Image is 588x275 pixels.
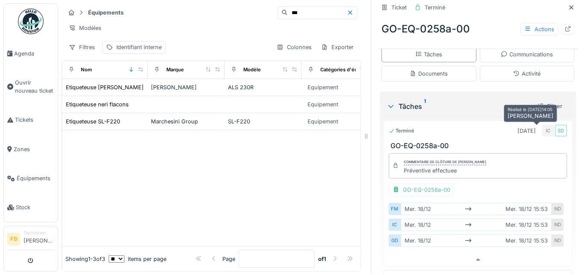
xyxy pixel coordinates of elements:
[228,83,298,91] div: ALS 230R
[307,117,338,126] div: Equipement
[273,41,316,53] div: Colonnes
[4,105,58,135] a: Tickets
[151,117,221,126] div: Marchesini Group
[552,234,564,247] div: ND
[4,39,58,68] a: Agenda
[81,66,92,73] div: Nom
[14,50,54,58] span: Agenda
[116,43,162,51] div: Identifiant interne
[552,203,564,215] div: ND
[425,3,445,12] div: Terminé
[66,100,129,108] div: Etiqueteuse neri flacons
[66,83,144,91] div: Etiqueteuse [PERSON_NAME]
[14,145,54,153] span: Zones
[66,117,120,126] div: Etiqueteuse SL-F220
[555,125,567,137] div: SD
[317,41,358,53] div: Exporter
[389,203,401,215] div: FM
[389,127,414,135] div: Terminé
[4,164,58,193] a: Équipements
[16,203,54,211] span: Stock
[15,79,54,95] span: Ouvrir nouveau ticket
[4,68,58,105] a: Ouvrir nouveau ticket
[65,255,105,263] div: Showing 1 - 3 of 3
[17,174,54,182] span: Équipements
[318,255,326,263] strong: of 1
[24,230,54,236] div: Technicien
[320,66,380,73] div: Catégories d'équipement
[4,135,58,164] a: Zones
[389,184,454,196] div: GO-EQ-0258a-00
[504,105,557,122] div: [PERSON_NAME]
[401,219,552,231] div: mer. 18/12 mer. 18/12 15:53
[542,125,554,137] div: IC
[15,116,54,124] span: Tickets
[307,100,338,108] div: Equipement
[533,100,566,112] div: Filtrer
[7,233,20,246] li: FB
[378,18,578,40] div: GO-EQ-0258a-00
[508,107,553,112] h6: Réalisé le [DATE]14:05
[65,41,99,53] div: Filtres
[401,203,552,215] div: mer. 18/12 mer. 18/12 15:53
[389,219,401,231] div: IC
[404,167,486,175] div: Préventive effectuee
[517,127,536,135] div: [DATE]
[228,117,298,126] div: SL-F220
[501,50,553,59] div: Communications
[391,3,407,12] div: Ticket
[415,50,442,59] div: Tâches
[387,101,530,111] div: Tâches
[18,9,44,34] img: Badge_color-CXgf-gQk.svg
[389,234,401,247] div: GD
[65,22,105,34] div: Modèles
[4,193,58,222] a: Stock
[520,23,558,35] div: Actions
[552,219,564,231] div: ND
[513,70,541,78] div: Activité
[7,230,54,250] a: FB Technicien[PERSON_NAME]
[404,159,486,165] div: Commentaire de clôture de [PERSON_NAME]
[222,255,235,263] div: Page
[85,9,127,17] strong: Équipements
[166,66,184,73] div: Marque
[390,142,569,150] h3: GO-EQ-0258a-00
[151,83,221,91] div: [PERSON_NAME]
[24,230,54,248] li: [PERSON_NAME]
[109,255,166,263] div: items per page
[424,101,426,111] sup: 1
[243,66,261,73] div: Modèle
[410,70,448,78] div: Documents
[401,234,552,247] div: mer. 18/12 mer. 18/12 15:53
[307,83,338,91] div: Equipement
